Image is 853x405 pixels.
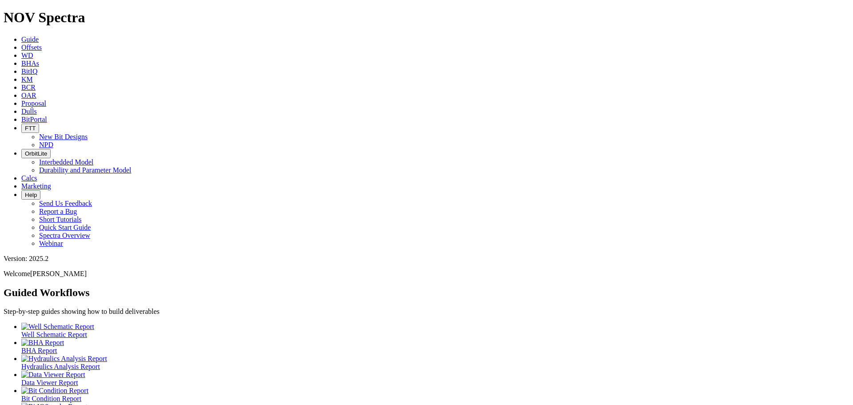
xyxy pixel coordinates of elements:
img: Hydraulics Analysis Report [21,355,107,363]
a: Marketing [21,182,51,190]
a: Proposal [21,100,46,107]
a: Short Tutorials [39,216,82,223]
a: Bit Condition Report Bit Condition Report [21,387,849,402]
a: BitPortal [21,116,47,123]
a: BitIQ [21,68,37,75]
a: Well Schematic Report Well Schematic Report [21,323,849,338]
span: OrbitLite [25,150,47,157]
a: OAR [21,92,36,99]
h2: Guided Workflows [4,287,849,299]
a: Calcs [21,174,37,182]
a: Dulls [21,108,37,115]
a: Send Us Feedback [39,200,92,207]
a: NPD [39,141,53,148]
a: BHA Report BHA Report [21,339,849,354]
a: Hydraulics Analysis Report Hydraulics Analysis Report [21,355,849,370]
img: Data Viewer Report [21,371,85,379]
img: Well Schematic Report [21,323,94,331]
img: Bit Condition Report [21,387,88,395]
a: Data Viewer Report Data Viewer Report [21,371,849,386]
a: Interbedded Model [39,158,93,166]
a: New Bit Designs [39,133,88,140]
a: Report a Bug [39,208,77,215]
a: Offsets [21,44,42,51]
a: Durability and Parameter Model [39,166,132,174]
div: Version: 2025.2 [4,255,849,263]
a: KM [21,76,33,83]
img: BHA Report [21,339,64,347]
button: FTT [21,124,39,133]
h1: NOV Spectra [4,9,849,26]
a: Guide [21,36,39,43]
span: Hydraulics Analysis Report [21,363,100,370]
a: WD [21,52,33,59]
span: FTT [25,125,36,132]
button: OrbitLite [21,149,51,158]
span: Data Viewer Report [21,379,78,386]
span: BHA Report [21,347,57,354]
span: [PERSON_NAME] [30,270,87,277]
a: Webinar [39,240,63,247]
span: Bit Condition Report [21,395,81,402]
span: Well Schematic Report [21,331,87,338]
button: Help [21,190,40,200]
a: Spectra Overview [39,232,90,239]
p: Welcome [4,270,849,278]
span: Help [25,192,37,198]
a: Quick Start Guide [39,224,91,231]
p: Step-by-step guides showing how to build deliverables [4,308,849,316]
a: BHAs [21,60,39,67]
a: BCR [21,84,36,91]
